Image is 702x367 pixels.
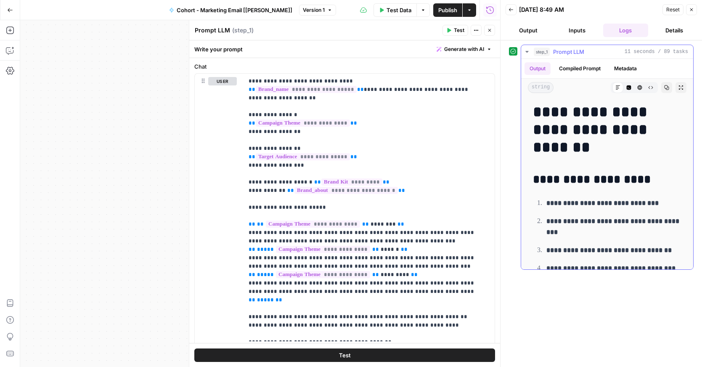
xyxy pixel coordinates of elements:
button: Test [194,348,495,362]
span: Test [454,27,464,34]
button: Version 1 [299,5,336,16]
button: Test [442,25,468,36]
button: Reset [662,4,683,15]
div: Write your prompt [189,40,500,58]
label: Chat [194,62,495,71]
span: Generate with AI [444,45,484,53]
span: ( step_1 ) [232,26,254,35]
button: 11 seconds / 89 tasks [521,45,693,59]
span: Test [339,351,351,359]
button: Details [652,24,697,37]
span: Test Data [387,6,411,14]
button: Logs [603,24,649,37]
button: Output [525,62,551,75]
span: string [528,82,554,93]
span: step_1 [534,48,550,56]
button: Compiled Prompt [554,62,606,75]
span: Cohort - Marketing Email [[PERSON_NAME]] [177,6,292,14]
textarea: Prompt LLM [195,26,230,35]
button: Publish [433,3,462,17]
button: Generate with AI [433,44,495,55]
button: Output [506,24,551,37]
div: 11 seconds / 89 tasks [521,59,693,269]
button: Cohort - Marketing Email [[PERSON_NAME]] [164,3,297,17]
span: Version 1 [303,6,325,14]
button: user [208,77,237,85]
span: Prompt LLM [553,48,584,56]
span: 11 seconds / 89 tasks [625,48,688,56]
button: Metadata [609,62,642,75]
span: Reset [666,6,680,13]
div: user [195,74,237,362]
button: Test Data [374,3,416,17]
button: Inputs [554,24,600,37]
span: Publish [438,6,457,14]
